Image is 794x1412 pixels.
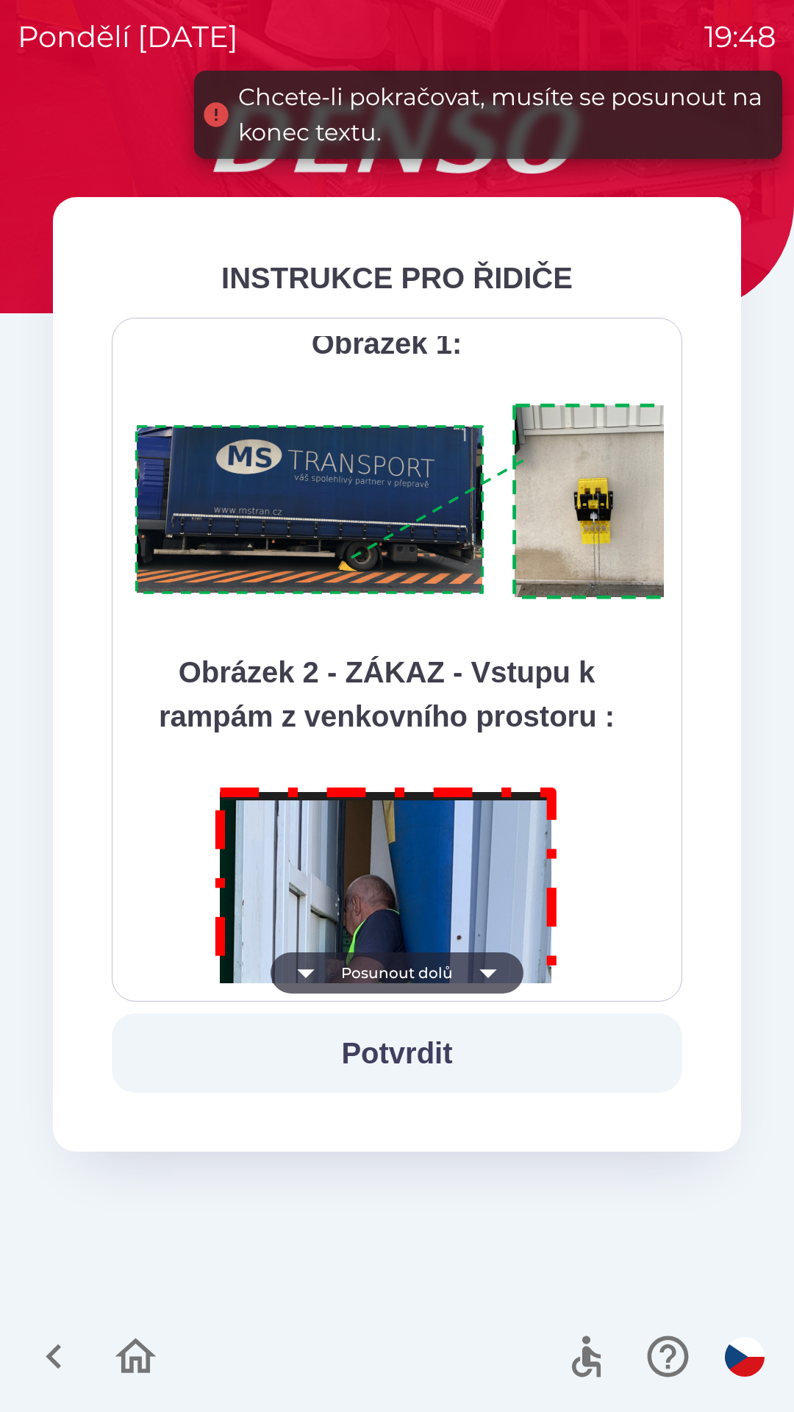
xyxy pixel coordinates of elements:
strong: Obrázek 2 - ZÁKAZ - Vstupu k rampám z venkovního prostoru : [159,656,615,732]
strong: Obrázek 1: [312,327,462,360]
button: Potvrdit [112,1013,682,1093]
img: cs flag [725,1337,765,1377]
p: pondělí [DATE] [18,15,238,59]
p: 19:48 [704,15,776,59]
img: Logo [53,103,741,174]
img: M8MNayrTL6gAAAABJRU5ErkJggg== [198,768,575,1308]
img: A1ym8hFSA0ukAAAAAElFTkSuQmCC [130,395,701,609]
div: Chcete-li pokračovat, musíte se posunout na konec textu. [238,79,768,150]
div: INSTRUKCE PRO ŘIDIČE [112,256,682,300]
button: Posunout dolů [271,952,523,994]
